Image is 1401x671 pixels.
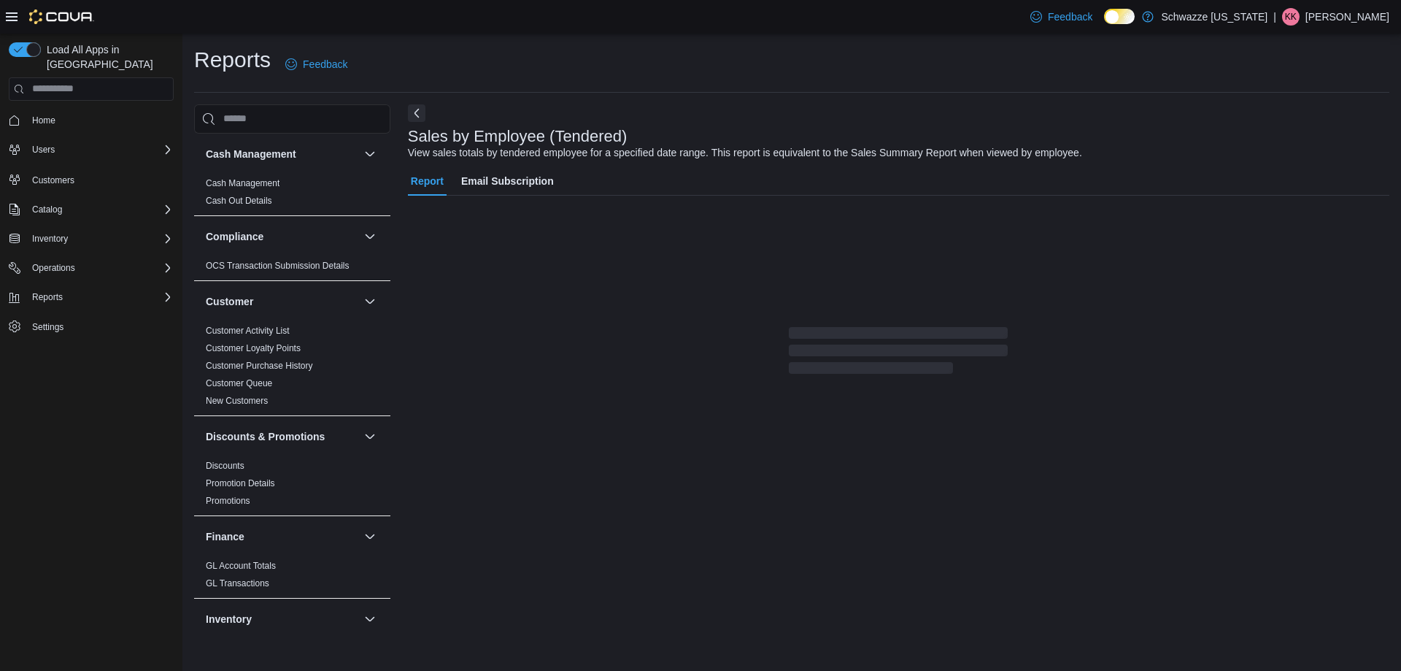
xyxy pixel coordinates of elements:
a: Home [26,112,61,129]
span: Catalog [26,201,174,218]
button: Customer [361,293,379,310]
input: Dark Mode [1104,9,1135,24]
button: Inventory [361,610,379,628]
p: | [1273,8,1276,26]
a: GL Transactions [206,578,269,588]
span: Loading [789,330,1008,377]
a: Customer Loyalty Points [206,343,301,353]
div: Kyle Krueger [1282,8,1300,26]
img: Cova [29,9,94,24]
span: Customers [26,170,174,188]
button: Customers [3,169,180,190]
h3: Finance [206,529,244,544]
a: Discounts [206,461,244,471]
a: Promotion Details [206,478,275,488]
span: Reports [26,288,174,306]
div: Finance [194,557,390,598]
p: [PERSON_NAME] [1305,8,1389,26]
span: Settings [32,321,63,333]
button: Discounts & Promotions [361,428,379,445]
a: Settings [26,318,69,336]
span: Home [32,115,55,126]
button: Next [408,104,425,122]
span: Cash Management [206,177,279,189]
button: Reports [3,287,180,307]
button: Inventory [3,229,180,249]
button: Users [26,141,61,158]
button: Cash Management [361,145,379,163]
button: Inventory [26,230,74,248]
button: Operations [26,259,81,277]
button: Compliance [361,228,379,245]
button: Customer [206,294,358,309]
a: Feedback [279,50,353,79]
span: Report [411,166,444,196]
button: Catalog [3,199,180,220]
a: Customer Purchase History [206,361,313,371]
span: Dark Mode [1104,24,1105,25]
a: Promotions [206,496,250,506]
span: Inventory [26,230,174,248]
div: Customer [194,322,390,415]
a: New Customers [206,396,268,406]
span: Feedback [1048,9,1092,24]
h3: Inventory [206,612,252,626]
span: Load All Apps in [GEOGRAPHIC_DATA] [41,42,174,72]
button: Home [3,110,180,131]
span: Cash Out Details [206,195,272,207]
button: Catalog [26,201,68,218]
span: KK [1285,8,1297,26]
h3: Cash Management [206,147,296,161]
span: Customers [32,175,74,186]
a: Feedback [1024,2,1098,31]
button: Operations [3,258,180,278]
span: Home [26,111,174,129]
a: GL Account Totals [206,561,276,571]
span: Users [32,144,55,156]
span: Operations [32,262,75,274]
p: Schwazze [US_STATE] [1161,8,1267,26]
a: Customer Activity List [206,326,290,336]
div: Cash Management [194,175,390,215]
h3: Sales by Employee (Tendered) [408,128,628,145]
span: Reports [32,291,63,303]
h3: Discounts & Promotions [206,429,325,444]
button: Finance [361,528,379,545]
div: Discounts & Promotions [194,457,390,515]
button: Inventory [206,612,358,626]
button: Settings [3,316,180,337]
span: Operations [26,259,174,277]
span: Promotion Details [206,478,275,489]
a: Customers [26,172,80,189]
button: Finance [206,529,358,544]
h1: Reports [194,45,271,74]
span: Settings [26,318,174,336]
button: Cash Management [206,147,358,161]
span: Customer Loyalty Points [206,342,301,354]
span: GL Transactions [206,578,269,589]
span: Inventory [32,233,68,245]
a: Cash Management [206,178,279,188]
button: Reports [26,288,69,306]
div: View sales totals by tendered employee for a specified date range. This report is equivalent to t... [408,145,1082,161]
nav: Complex example [9,104,174,375]
a: Customer Queue [206,378,272,388]
span: Email Subscription [461,166,554,196]
h3: Customer [206,294,253,309]
span: Catalog [32,204,62,215]
span: Customer Queue [206,377,272,389]
h3: Compliance [206,229,263,244]
a: Cash Out Details [206,196,272,206]
button: Users [3,139,180,160]
button: Compliance [206,229,358,244]
span: Users [26,141,174,158]
a: OCS Transaction Submission Details [206,261,350,271]
span: Feedback [303,57,347,72]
